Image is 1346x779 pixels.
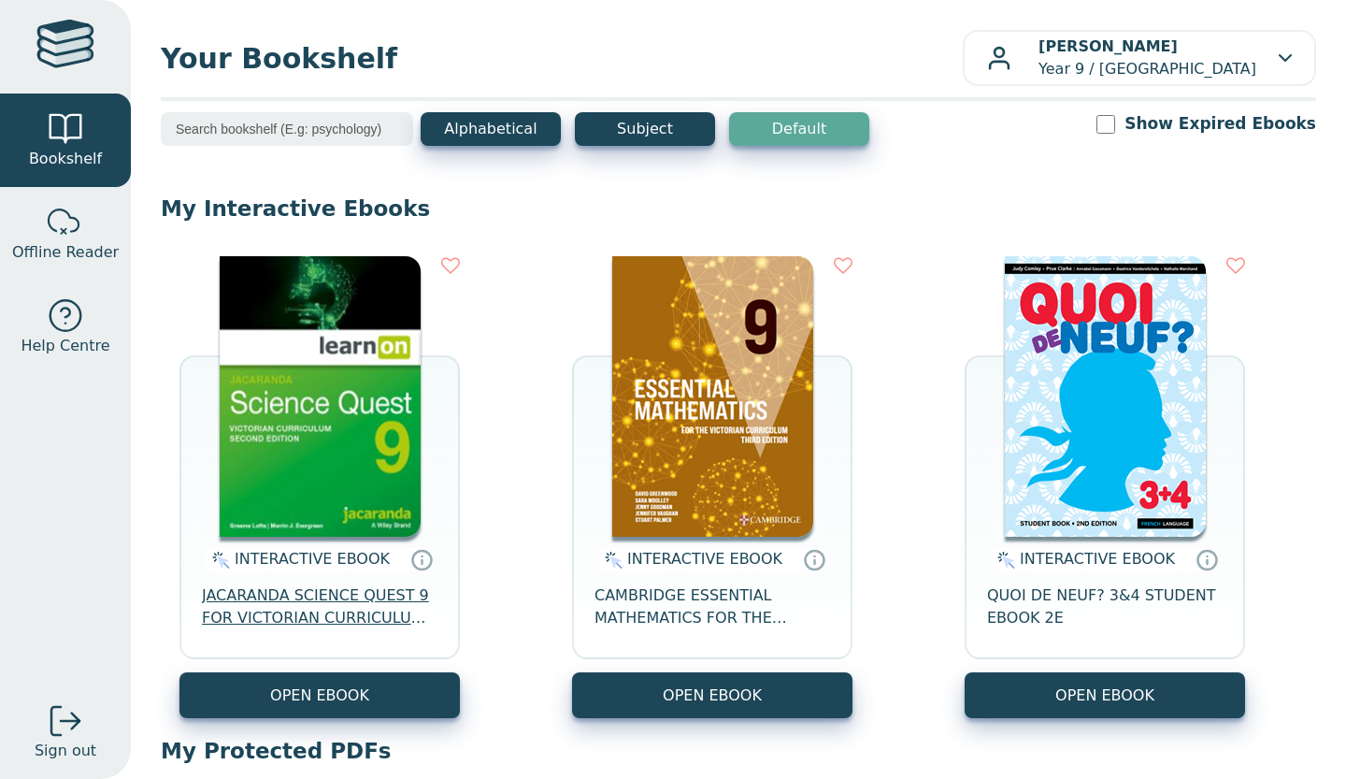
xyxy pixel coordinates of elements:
[1196,548,1218,570] a: Interactive eBooks are accessed online via the publisher’s portal. They contain interactive resou...
[179,672,460,718] button: OPEN EBOOK
[220,256,421,537] img: 30be4121-5288-ea11-a992-0272d098c78b.png
[594,584,830,629] span: CAMBRIDGE ESSENTIAL MATHEMATICS FOR THE VICTORIAN CURRICULUM YEAR 9 EBOOK 3E
[992,549,1015,571] img: interactive.svg
[410,548,433,570] a: Interactive eBooks are accessed online via the publisher’s portal. They contain interactive resou...
[612,256,813,537] img: 04b5599d-fef1-41b0-b233-59aa45d44596.png
[572,672,852,718] button: OPEN EBOOK
[1038,37,1178,55] b: [PERSON_NAME]
[161,112,413,146] input: Search bookshelf (E.g: psychology)
[987,584,1223,629] span: QUOI DE NEUF? 3&4 STUDENT EBOOK 2E
[963,30,1316,86] button: [PERSON_NAME]Year 9 / [GEOGRAPHIC_DATA]
[235,550,390,568] span: INTERACTIVE EBOOK
[29,148,102,170] span: Bookshelf
[1038,36,1256,80] p: Year 9 / [GEOGRAPHIC_DATA]
[599,549,623,571] img: interactive.svg
[1005,256,1206,537] img: 36d23d8d-7891-e911-a97e-0272d098c78b.png
[207,549,230,571] img: interactive.svg
[161,737,1316,765] p: My Protected PDFs
[161,195,1316,223] p: My Interactive Ebooks
[421,112,561,146] button: Alphabetical
[12,241,119,264] span: Offline Reader
[1124,112,1316,136] label: Show Expired Ebooks
[729,112,869,146] button: Default
[1020,550,1175,568] span: INTERACTIVE EBOOK
[803,548,825,570] a: Interactive eBooks are accessed online via the publisher’s portal. They contain interactive resou...
[35,740,96,762] span: Sign out
[202,584,437,629] span: JACARANDA SCIENCE QUEST 9 FOR VICTORIAN CURRICULUM LEARNON 2E EBOOK
[575,112,715,146] button: Subject
[161,37,963,79] span: Your Bookshelf
[965,672,1245,718] button: OPEN EBOOK
[21,335,109,357] span: Help Centre
[627,550,782,568] span: INTERACTIVE EBOOK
